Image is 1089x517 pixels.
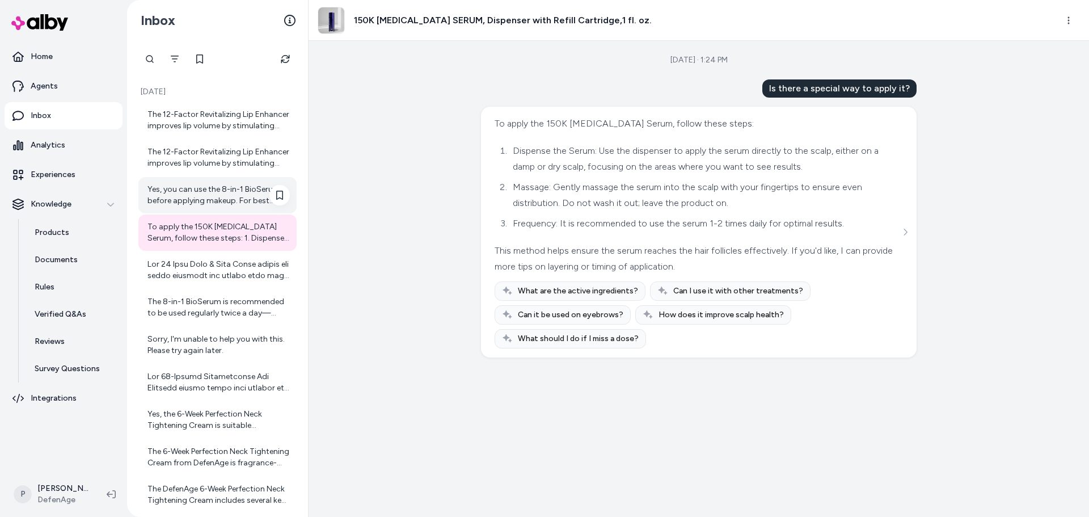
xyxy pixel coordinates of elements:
a: Products [23,219,123,246]
span: Can it be used on eyebrows? [518,309,623,321]
div: Is there a special way to apply it? [762,79,917,98]
span: What should I do if I miss a dose? [518,333,639,344]
a: Lor 24 Ipsu Dolo & Sita Conse adipis eli seddo eiusmodt inc utlabo etdo mag al eni admini veniamq... [138,252,297,288]
li: Dispense the Serum: Use the dispenser to apply the serum directly to the scalp, either on a damp ... [509,143,900,175]
button: P[PERSON_NAME]DefenAge [7,476,98,512]
a: The 6-Week Perfection Neck Tightening Cream from DefenAge is fragrance-free. While it does not co... [138,439,297,476]
a: The DefenAge 6-Week Perfection Neck Tightening Cream includes several key ingredients designed to... [138,477,297,513]
a: Home [5,43,123,70]
a: To apply the 150K [MEDICAL_DATA] Serum, follow these steps: 1. Dispense the Serum: Use the dispen... [138,215,297,251]
div: The 8-in-1 BioSerum is recommended to be used regularly twice a day—morning and night. Use one pu... [147,296,290,319]
span: P [14,485,32,503]
a: Documents [23,246,123,274]
a: Experiences [5,161,123,188]
a: The 12-Factor Revitalizing Lip Enhancer improves lip volume by stimulating your body's natural sk... [138,140,297,176]
li: Massage: Gently massage the serum into the scalp with your fingertips to ensure even distribution... [509,179,900,211]
li: Frequency: It is recommended to use the serum 1-2 times daily for optimal results. [509,216,900,232]
span: DefenAge [37,494,88,506]
div: Yes, you can use the 8-in-1 BioSerum before applying makeup. For best results, apply the serum as... [147,184,290,207]
a: The 12-Factor Revitalizing Lip Enhancer improves lip volume by stimulating your body's natural sk... [138,102,297,138]
div: The DefenAge 6-Week Perfection Neck Tightening Cream includes several key ingredients designed to... [147,484,290,506]
p: [DATE] [138,86,297,98]
p: Inbox [31,110,51,121]
a: Rules [23,274,123,301]
p: Survey Questions [35,363,100,375]
button: See more [898,225,912,239]
p: Reviews [35,336,65,347]
div: The 6-Week Perfection Neck Tightening Cream from DefenAge is fragrance-free. While it does not co... [147,446,290,469]
a: Yes, the 6-Week Perfection Neck Tightening Cream is suitable [MEDICAL_DATA]. It is formulated to ... [138,402,297,438]
div: Yes, the 6-Week Perfection Neck Tightening Cream is suitable [MEDICAL_DATA]. It is formulated to ... [147,409,290,431]
p: Experiences [31,169,75,180]
div: [DATE] · 1:24 PM [670,54,728,66]
a: Lor 68-Ipsumd Sitametconse Adi Elitsedd eiusmo tempo inci utlabor etd magna al enimadm ven quis: ... [138,364,297,401]
button: Knowledge [5,191,123,218]
div: The 12-Factor Revitalizing Lip Enhancer improves lip volume by stimulating your body's natural sk... [147,109,290,132]
button: Filter [163,48,186,70]
p: Products [35,227,69,238]
a: Agents [5,73,123,100]
div: To apply the 150K [MEDICAL_DATA] Serum, follow these steps: [495,116,900,132]
a: Verified Q&As [23,301,123,328]
span: What are the active ingredients? [518,285,638,297]
div: The 12-Factor Revitalizing Lip Enhancer improves lip volume by stimulating your body's natural sk... [147,146,290,169]
h3: 150K [MEDICAL_DATA] SERUM, Dispenser with Refill Cartridge,1 fl. oz. [354,14,652,27]
div: To apply the 150K [MEDICAL_DATA] Serum, follow these steps: 1. Dispense the Serum: Use the dispen... [147,221,290,244]
p: Agents [31,81,58,92]
a: Inbox [5,102,123,129]
button: Refresh [274,48,297,70]
img: alby Logo [11,14,68,31]
a: Reviews [23,328,123,355]
span: Can I use it with other treatments? [673,285,803,297]
p: Home [31,51,53,62]
p: Knowledge [31,199,71,210]
img: hair-serum-30-ml.jpg [318,7,344,33]
p: Analytics [31,140,65,151]
div: Sorry, I'm unable to help you with this. Please try again later. [147,334,290,356]
p: [PERSON_NAME] [37,483,88,494]
p: Rules [35,281,54,293]
h2: Inbox [141,12,175,29]
p: Documents [35,254,78,266]
a: The 8-in-1 BioSerum is recommended to be used regularly twice a day—morning and night. Use one pu... [138,289,297,326]
span: How does it improve scalp health? [659,309,784,321]
a: Analytics [5,132,123,159]
a: Sorry, I'm unable to help you with this. Please try again later. [138,327,297,363]
div: Lor 24 Ipsu Dolo & Sita Conse adipis eli seddo eiusmodt inc utlabo etdo mag al eni admini veniamq... [147,259,290,281]
p: Verified Q&As [35,309,86,320]
div: This method helps ensure the serum reaches the hair follicles effectively. If you'd like, I can p... [495,243,900,275]
p: Integrations [31,393,77,404]
a: Integrations [5,385,123,412]
div: Lor 68-Ipsumd Sitametconse Adi Elitsedd eiusmo tempo inci utlabor etd magna al enimadm ven quis: ... [147,371,290,394]
a: Yes, you can use the 8-in-1 BioSerum before applying makeup. For best results, apply the serum as... [138,177,297,213]
a: Survey Questions [23,355,123,383]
